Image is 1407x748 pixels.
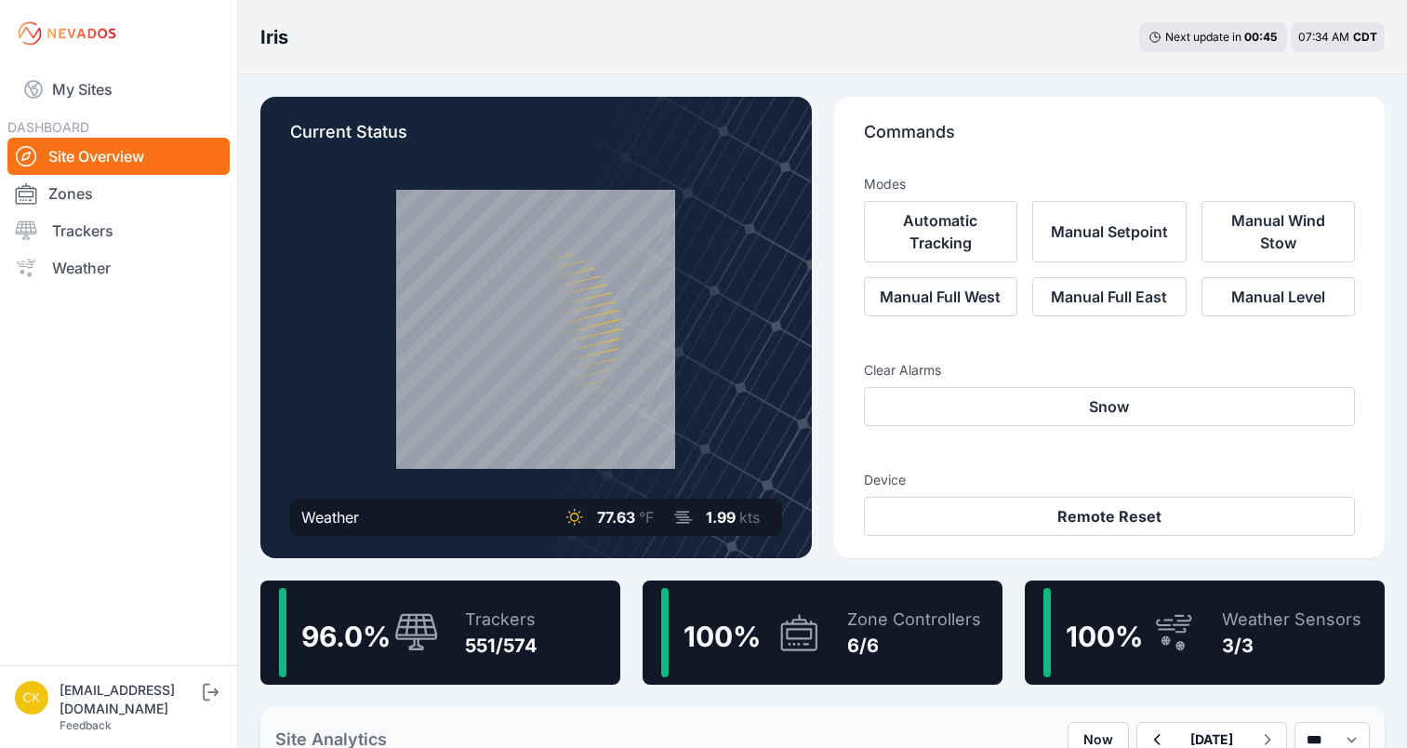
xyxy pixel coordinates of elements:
[465,607,538,633] div: Trackers
[1165,30,1241,44] span: Next update in
[1298,30,1349,44] span: 07:34 AM
[1066,620,1143,653] span: 100 %
[847,607,981,633] div: Zone Controllers
[1244,30,1278,45] div: 00 : 45
[465,633,538,659] div: 551/574
[847,633,981,659] div: 6/6
[7,119,89,135] span: DASHBOARD
[301,506,359,528] div: Weather
[301,620,391,653] span: 96.0 %
[864,497,1356,536] button: Remote Reset
[597,508,635,527] span: 77.63
[260,13,288,61] nav: Breadcrumb
[260,581,620,685] a: 96.0%Trackers551/574
[60,718,112,732] a: Feedback
[1032,201,1187,262] button: Manual Setpoint
[7,212,230,249] a: Trackers
[260,24,288,50] h3: Iris
[864,119,1356,160] p: Commands
[643,581,1002,685] a: 100%Zone Controllers6/6
[290,119,782,160] p: Current Status
[1222,633,1361,659] div: 3/3
[1032,277,1187,316] button: Manual Full East
[864,277,1018,316] button: Manual Full West
[15,19,119,48] img: Nevados
[639,508,654,527] span: °F
[7,138,230,175] a: Site Overview
[15,681,48,715] img: ckent@prim.com
[864,471,1356,489] h3: Device
[1222,607,1361,633] div: Weather Sensors
[739,508,760,527] span: kts
[864,361,1356,380] h3: Clear Alarms
[864,201,1018,262] button: Automatic Tracking
[864,387,1356,426] button: Snow
[684,620,761,653] span: 100 %
[7,67,230,112] a: My Sites
[7,249,230,287] a: Weather
[1201,277,1356,316] button: Manual Level
[1201,201,1356,262] button: Manual Wind Stow
[7,175,230,212] a: Zones
[864,175,906,194] h3: Modes
[1353,30,1377,44] span: CDT
[1025,581,1385,685] a: 100%Weather Sensors3/3
[60,681,199,718] div: [EMAIL_ADDRESS][DOMAIN_NAME]
[706,508,736,527] span: 1.99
